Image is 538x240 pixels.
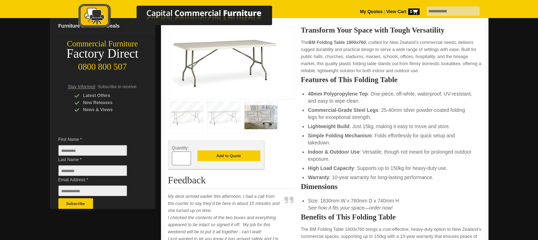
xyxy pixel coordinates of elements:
[68,84,96,89] span: Stay Informed
[168,175,295,189] h2: Feedback
[308,149,359,155] strong: Indoor & Outdoor Use
[50,49,155,59] div: Factory Direct
[308,90,474,104] li: : One-piece, off-white, waterproof, UV-resistant, and easy to wipe clean.
[385,9,419,14] a: View Cart0
[197,150,260,161] button: Add to Quote
[308,174,474,181] li: : 10-year warranty for long-lasting performance.
[58,176,138,183] span: Email Address *
[308,107,378,113] strong: Commercial-Grade Steel Legs
[308,205,393,211] em: See how it fits your space—order now!
[58,185,127,196] input: Email Address *
[56,19,155,33] a: Furniture Clearance Deals
[58,156,138,163] span: Last Name *
[172,30,278,93] img: BM Folding Table 1800 x 760
[74,99,141,106] div: New Releases
[360,9,383,14] a: My Quotes
[74,106,141,113] div: News & Views
[308,40,366,45] strong: BM Folding Table 1800x760
[308,124,349,129] strong: Lightweight Build
[172,145,189,150] span: Quantity:
[308,123,474,130] li: : Just 15kg, making it easy to move and store.
[59,4,306,29] img: Capital Commercial Furniture Logo
[50,39,155,49] div: Commercial Furniture
[308,132,474,146] li: : Folds effortlessly for quick setup and takedown.
[308,165,474,172] li: : Supports up to 150kg for heavy-duty use.
[301,76,481,83] h2: Features of This Folding Table
[59,4,306,32] a: Capital Commercial Furniture Logo
[308,133,371,138] strong: Simple Folding Mechanism
[301,183,481,190] h2: Dimensions
[58,145,127,156] input: First Name *
[58,198,93,209] button: Subscribe
[301,27,481,34] h2: Transform Your Space with Tough Versatility
[386,9,420,14] strong: View Cart
[308,148,474,162] li: : Versatile, though not meant for prolonged outdoor exposure.
[308,197,474,211] li: Size: 1830mm W x 760mm D x 740mm H
[308,175,329,180] strong: Warranty
[58,165,127,176] input: Last Name *
[50,58,155,72] div: 0800 800 507
[58,136,138,143] span: First Name *
[98,84,137,89] span: Subscribe to receive:
[308,91,368,97] strong: 40mm Polypropylene Top
[301,213,481,221] h2: Benefits of This Folding Table
[308,165,354,171] strong: High Load Capacity
[301,39,481,74] p: The , crafted for New Zealand’s commercial needs, delivers rugged durability and practical design...
[408,8,420,15] span: 0
[308,107,474,121] li: : 25-40mm silver powder-coated folding legs for exceptional strength.
[74,92,141,99] div: Latest Offers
